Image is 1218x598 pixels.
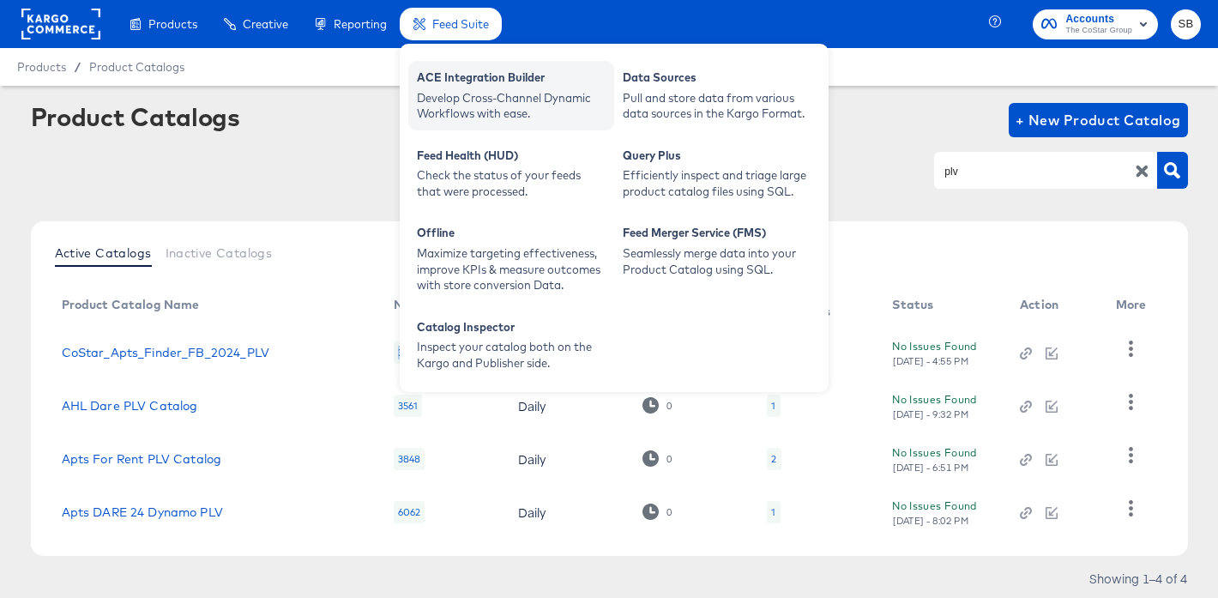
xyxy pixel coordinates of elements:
span: Feed Suite [432,17,489,31]
a: CoStar_Apts_Finder_FB_2024_PLV [62,346,270,359]
div: 0 [666,400,672,412]
div: 3534 [394,341,424,364]
div: No. Products [394,298,470,311]
div: 1 [771,399,775,413]
div: 0 [642,450,672,467]
button: + New Product Catalog [1009,103,1188,137]
span: Creative [243,17,288,31]
th: Action [1006,285,1102,326]
div: 3848 [394,448,425,470]
div: 6062 [394,501,425,523]
span: The CoStar Group [1065,24,1132,38]
th: Status [878,285,1006,326]
div: 0 [666,506,672,518]
span: / [66,60,89,74]
button: AccountsThe CoStar Group [1033,9,1158,39]
div: Product Catalogs [31,103,240,130]
div: 2 [767,448,781,470]
div: 0 [666,453,672,465]
span: Active Catalogs [55,246,152,260]
th: More [1102,285,1167,326]
a: AHL Dare PLV Catalog [62,399,198,413]
button: SB [1171,9,1201,39]
input: Search Product Catalogs [941,161,1124,181]
div: 0 [642,397,672,414]
a: Product Catalogs [89,60,184,74]
span: SB [1178,15,1194,34]
a: Apts For Rent PLV Catalog [62,452,222,466]
td: Daily [504,432,629,486]
td: Daily [504,486,629,539]
span: Reporting [334,17,387,31]
div: 1 [771,505,775,519]
div: Showing 1–4 of 4 [1088,572,1188,584]
div: 0 [642,504,672,520]
span: Products [17,60,66,74]
span: Accounts [1065,10,1132,28]
div: 1 [767,395,780,417]
div: 3561 [394,395,423,417]
td: Daily [504,379,629,432]
div: 2 [771,452,776,466]
div: 1 [767,501,780,523]
div: Product Catalog Name [62,298,200,311]
span: Inactive Catalogs [166,246,273,260]
a: Apts DARE 24 Dynamo PLV [62,505,223,519]
span: + New Product Catalog [1016,108,1181,132]
span: Products [148,17,197,31]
